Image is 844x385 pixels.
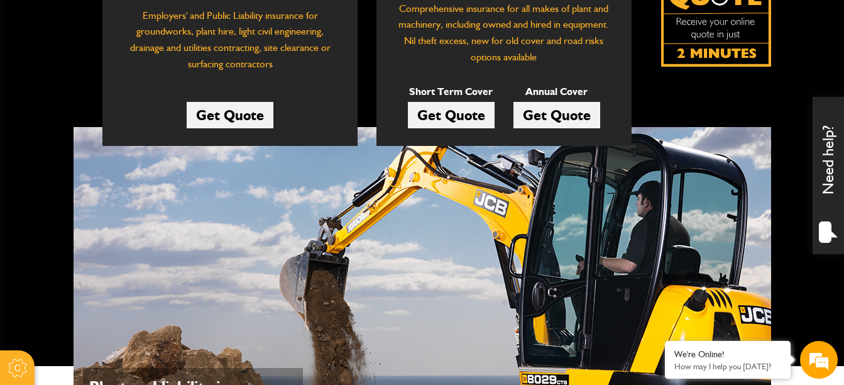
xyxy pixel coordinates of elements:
div: Need help? [813,97,844,254]
div: We're Online! [674,349,781,360]
input: Enter your phone number [16,191,229,218]
p: How may I help you today? [674,362,781,371]
p: Annual Cover [513,84,600,100]
p: Short Term Cover [408,84,495,100]
a: Get Quote [408,102,495,128]
input: Enter your email address [16,153,229,181]
a: Get Quote [187,102,273,128]
textarea: Type your message and hit 'Enter' [16,228,229,287]
em: Start Chat [171,298,228,315]
p: Comprehensive insurance for all makes of plant and machinery, including owned and hired in equipm... [395,1,613,65]
a: Get Quote [513,102,600,128]
p: Employers' and Public Liability insurance for groundworks, plant hire, light civil engineering, d... [121,8,339,79]
div: Chat with us now [65,70,211,87]
input: Enter your last name [16,116,229,144]
img: d_20077148190_company_1631870298795_20077148190 [21,70,53,87]
div: Minimize live chat window [206,6,236,36]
